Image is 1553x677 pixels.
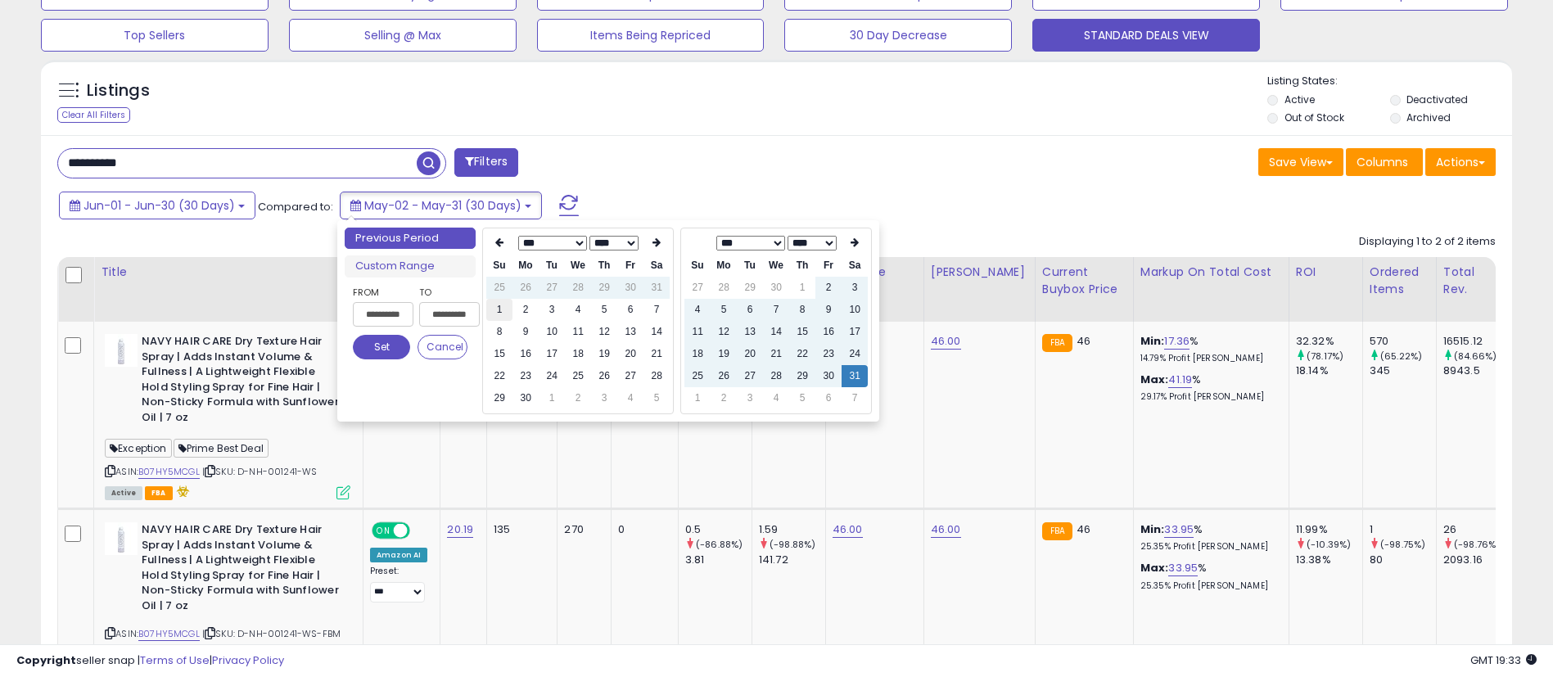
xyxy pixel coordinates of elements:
[617,365,643,387] td: 27
[565,387,591,409] td: 2
[931,521,961,538] a: 46.00
[1443,363,1510,378] div: 8943.5
[617,343,643,365] td: 20
[842,321,868,343] td: 17
[617,387,643,409] td: 4
[842,343,868,365] td: 24
[618,522,666,537] div: 0
[486,387,512,409] td: 29
[565,365,591,387] td: 25
[105,334,350,498] div: ASIN:
[1140,560,1169,575] b: Max:
[684,277,711,299] td: 27
[711,387,737,409] td: 2
[1140,353,1276,364] p: 14.79% Profit [PERSON_NAME]
[212,652,284,668] a: Privacy Policy
[340,192,542,219] button: May-02 - May-31 (30 Days)
[494,522,544,537] div: 135
[737,255,763,277] th: Tu
[1140,541,1276,553] p: 25.35% Profit [PERSON_NAME]
[815,365,842,387] td: 30
[539,255,565,277] th: Tu
[84,197,235,214] span: Jun-01 - Jun-30 (30 Days)
[1370,522,1436,537] div: 1
[833,521,863,538] a: 46.00
[1168,372,1192,388] a: 41.19
[353,284,410,300] label: From
[486,255,512,277] th: Su
[370,566,427,603] div: Preset:
[537,19,765,52] button: Items Being Repriced
[1296,553,1362,567] div: 13.38%
[1443,553,1510,567] div: 2093.16
[711,299,737,321] td: 5
[833,264,917,281] div: Min Price
[763,343,789,365] td: 21
[643,387,670,409] td: 5
[763,321,789,343] td: 14
[1296,264,1356,281] div: ROI
[1307,350,1343,363] small: (78.17%)
[784,19,1012,52] button: 30 Day Decrease
[815,343,842,365] td: 23
[1307,538,1351,551] small: (-10.39%)
[512,321,539,343] td: 9
[1443,264,1503,298] div: Total Rev.
[105,486,142,500] span: All listings currently available for purchase on Amazon
[685,553,752,567] div: 3.81
[696,538,743,551] small: (-86.88%)
[789,321,815,343] td: 15
[1140,561,1276,591] div: %
[486,343,512,365] td: 15
[643,321,670,343] td: 14
[1443,522,1510,537] div: 26
[140,652,210,668] a: Terms of Use
[1164,521,1194,538] a: 33.95
[815,321,842,343] td: 16
[684,343,711,365] td: 18
[1284,111,1344,124] label: Out of Stock
[486,321,512,343] td: 8
[1140,391,1276,403] p: 29.17% Profit [PERSON_NAME]
[643,299,670,321] td: 7
[539,343,565,365] td: 17
[41,19,269,52] button: Top Sellers
[1042,334,1072,352] small: FBA
[1164,333,1190,350] a: 17.36
[1346,148,1423,176] button: Columns
[565,321,591,343] td: 11
[512,387,539,409] td: 30
[1296,522,1362,537] div: 11.99%
[737,343,763,365] td: 20
[591,365,617,387] td: 26
[643,255,670,277] th: Sa
[370,548,427,562] div: Amazon AI
[1357,154,1408,170] span: Columns
[711,321,737,343] td: 12
[539,387,565,409] td: 1
[591,387,617,409] td: 3
[1140,521,1165,537] b: Min:
[617,321,643,343] td: 13
[1470,652,1537,668] span: 2025-10-9 19:33 GMT
[737,299,763,321] td: 6
[565,343,591,365] td: 18
[1140,264,1282,281] div: Markup on Total Cost
[815,299,842,321] td: 9
[684,255,711,277] th: Su
[1032,19,1260,52] button: STANDARD DEALS VIEW
[685,522,752,537] div: 0.5
[16,653,284,669] div: seller snap | |
[617,299,643,321] td: 6
[138,627,200,641] a: B07HY5MCGL
[564,522,598,537] div: 270
[565,277,591,299] td: 28
[1267,74,1512,89] p: Listing States:
[1077,521,1090,537] span: 46
[105,334,138,367] img: 317t6gji6qL._SL40_.jpg
[684,387,711,409] td: 1
[565,255,591,277] th: We
[539,365,565,387] td: 24
[258,199,333,214] span: Compared to:
[408,524,434,538] span: OFF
